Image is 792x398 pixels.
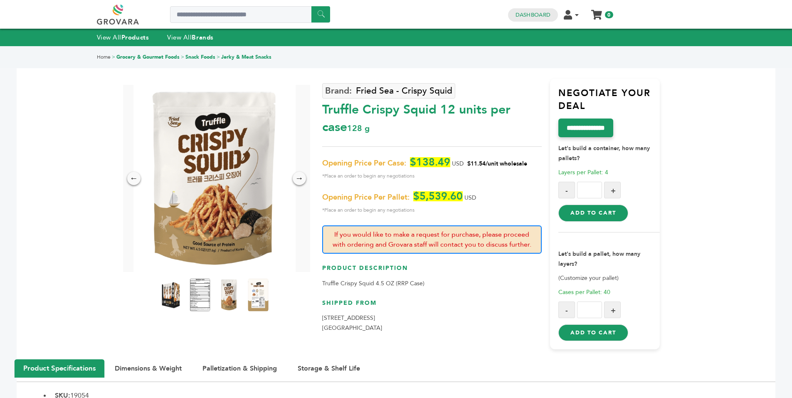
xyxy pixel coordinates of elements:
div: ← [127,172,141,185]
span: Layers per Pallet: 4 [558,168,608,176]
a: Dashboard [516,11,550,19]
span: USD [464,194,476,202]
p: [STREET_ADDRESS] [GEOGRAPHIC_DATA] [322,313,542,333]
img: Truffle Crispy Squid 12 units per case 128 g [248,278,269,311]
button: Storage & Shelf Life [289,360,368,377]
span: $138.49 [410,157,450,167]
span: > [112,54,115,60]
img: Truffle Crispy Squid 12 units per case 128 g Product Label [160,278,181,311]
span: 0 [605,11,613,18]
a: Snack Foods [185,54,215,60]
span: 128 g [347,123,370,134]
div: Truffle Crispy Squid 12 units per case [322,97,542,136]
input: Search a product or brand... [170,6,330,23]
span: $11.54/unit wholesale [467,160,527,168]
button: - [558,302,575,318]
button: + [604,182,621,198]
img: Truffle Crispy Squid 12 units per case 128 g [133,85,296,272]
p: (Customize your pallet) [558,273,660,283]
button: Product Specifications [15,359,104,378]
button: Add to Cart [558,205,628,221]
strong: Let's build a container, how many pallets? [558,144,650,162]
strong: Products [121,33,149,42]
p: If you would like to make a request for purchase, please proceed with ordering and Grovara staff ... [322,225,542,254]
img: Truffle Crispy Squid 12 units per case 128 g Nutrition Info [190,278,210,311]
strong: Brands [192,33,213,42]
span: *Place an order to begin any negotiations [322,171,542,181]
a: Home [97,54,111,60]
button: Add to Cart [558,324,628,341]
span: $5,539.60 [413,191,463,201]
strong: Let's build a pallet, how many layers? [558,250,640,268]
div: → [293,172,306,185]
button: Dimensions & Weight [106,360,190,377]
a: View AllBrands [167,33,214,42]
button: Palletization & Shipping [194,360,285,377]
span: Cases per Pallet: 40 [558,288,610,296]
a: Jerky & Meat Snacks [221,54,271,60]
span: > [217,54,220,60]
a: Grocery & Gourmet Foods [116,54,180,60]
h3: Negotiate Your Deal [558,87,660,119]
span: USD [452,160,464,168]
button: + [604,302,621,318]
button: - [558,182,575,198]
h3: Shipped From [322,299,542,314]
a: My Cart [592,7,601,16]
span: Opening Price Per Case: [322,158,406,168]
a: Fried Sea - Crispy Squid [322,83,455,99]
span: *Place an order to begin any negotiations [322,205,542,215]
span: > [181,54,184,60]
a: View AllProducts [97,33,149,42]
span: Opening Price Per Pallet: [322,193,410,203]
img: Truffle Crispy Squid 12 units per case 128 g [219,278,239,311]
h3: Product Description [322,264,542,279]
p: Truffle Crispy Squid 4.5 OZ (RRP Case) [322,279,542,289]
